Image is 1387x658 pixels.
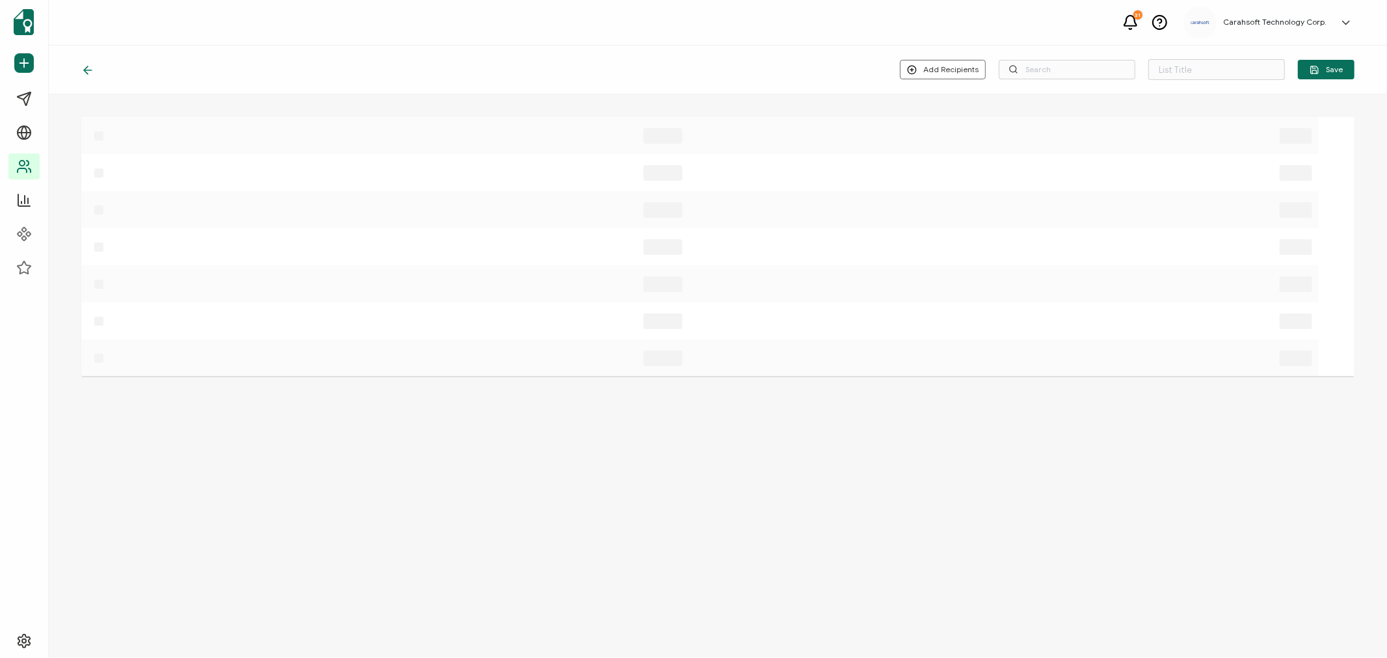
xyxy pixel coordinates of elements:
[1298,60,1354,79] button: Save
[900,60,986,79] button: Add Recipients
[1223,18,1327,27] h5: Carahsoft Technology Corp.
[1148,59,1285,80] input: List Title
[1322,596,1387,658] iframe: Chat Widget
[1191,21,1210,25] img: a9ee5910-6a38-4b3f-8289-cffb42fa798b.svg
[1133,10,1143,20] div: 31
[14,9,34,35] img: sertifier-logomark-colored.svg
[1310,65,1343,75] span: Save
[999,60,1135,79] input: Search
